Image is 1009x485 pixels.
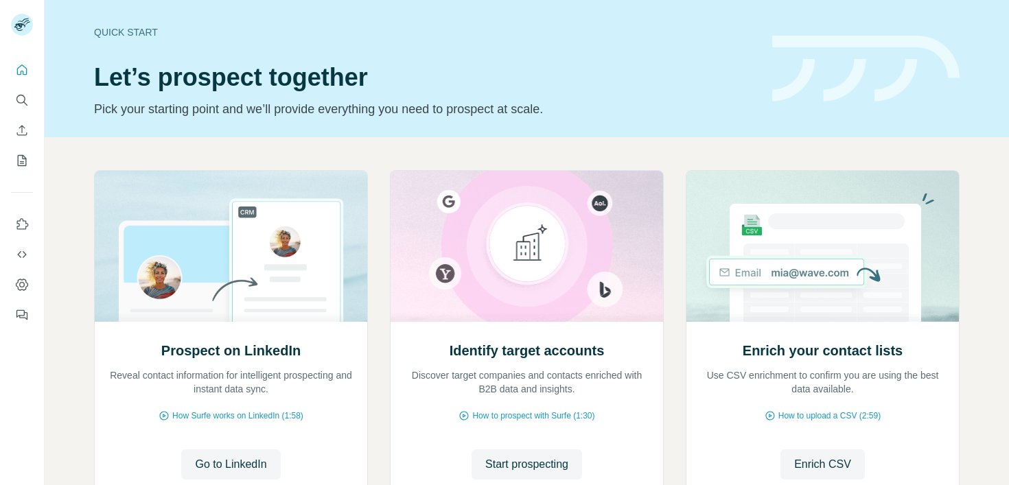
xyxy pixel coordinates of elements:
[404,368,649,396] p: Discover target companies and contacts enriched with B2B data and insights.
[11,148,33,173] button: My lists
[11,242,33,267] button: Use Surfe API
[108,368,353,396] p: Reveal contact information for intelligent prospecting and instant data sync.
[472,449,582,480] button: Start prospecting
[11,212,33,237] button: Use Surfe on LinkedIn
[94,171,368,322] img: Prospect on LinkedIn
[11,272,33,297] button: Dashboard
[161,341,301,360] h2: Prospect on LinkedIn
[11,88,33,113] button: Search
[94,25,756,39] div: Quick start
[794,456,851,473] span: Enrich CSV
[485,456,568,473] span: Start prospecting
[390,171,664,322] img: Identify target accounts
[780,449,865,480] button: Enrich CSV
[11,303,33,327] button: Feedback
[700,368,945,396] p: Use CSV enrichment to confirm you are using the best data available.
[450,341,605,360] h2: Identify target accounts
[94,99,756,119] p: Pick your starting point and we’ll provide everything you need to prospect at scale.
[11,118,33,143] button: Enrich CSV
[181,449,280,480] button: Go to LinkedIn
[686,171,960,322] img: Enrich your contact lists
[94,64,756,91] h1: Let’s prospect together
[472,410,594,422] span: How to prospect with Surfe (1:30)
[172,410,303,422] span: How Surfe works on LinkedIn (1:58)
[11,58,33,82] button: Quick start
[778,410,881,422] span: How to upload a CSV (2:59)
[743,341,903,360] h2: Enrich your contact lists
[195,456,266,473] span: Go to LinkedIn
[772,36,960,102] img: banner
